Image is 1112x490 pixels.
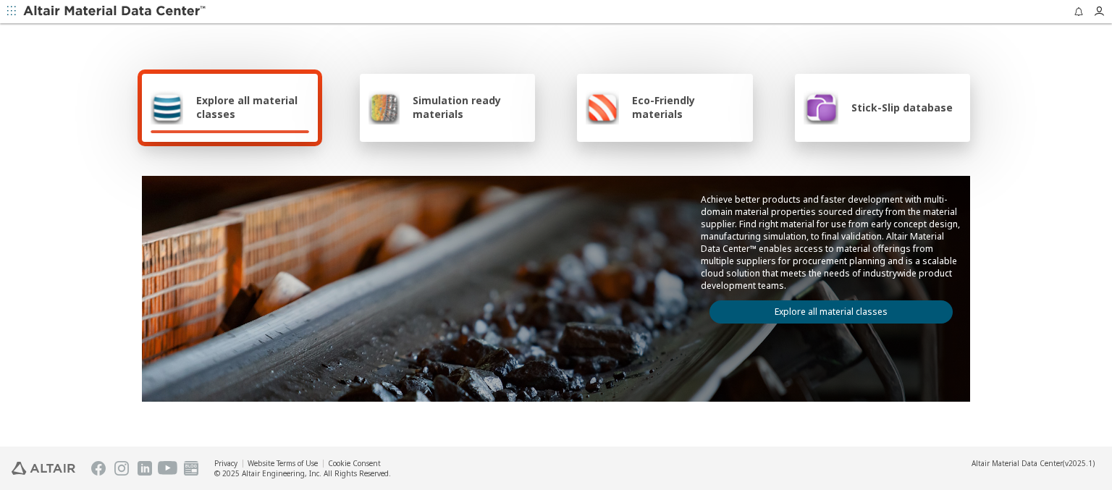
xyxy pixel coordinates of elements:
[248,458,318,468] a: Website Terms of Use
[413,93,526,121] span: Simulation ready materials
[196,93,309,121] span: Explore all material classes
[972,458,1063,468] span: Altair Material Data Center
[804,90,838,124] img: Stick-Slip database
[632,93,744,121] span: Eco-Friendly materials
[12,462,75,475] img: Altair Engineering
[701,193,961,292] p: Achieve better products and faster development with multi-domain material properties sourced dire...
[972,458,1095,468] div: (v2025.1)
[851,101,953,114] span: Stick-Slip database
[23,4,208,19] img: Altair Material Data Center
[709,300,953,324] a: Explore all material classes
[214,468,391,478] div: © 2025 Altair Engineering, Inc. All Rights Reserved.
[368,90,400,124] img: Simulation ready materials
[214,458,237,468] a: Privacy
[151,90,183,124] img: Explore all material classes
[328,458,381,468] a: Cookie Consent
[586,90,619,124] img: Eco-Friendly materials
